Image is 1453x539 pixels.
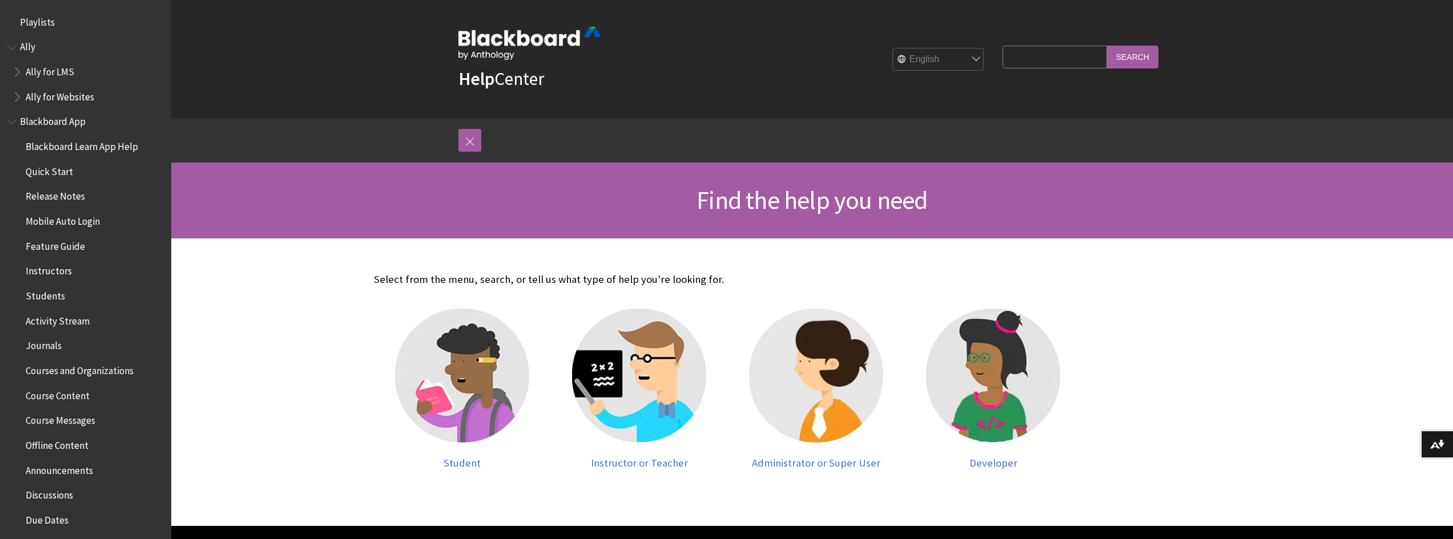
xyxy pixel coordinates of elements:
[458,67,494,90] strong: Help
[20,13,55,28] span: Playlists
[26,137,138,152] span: Blackboard Learn App Help
[385,309,540,469] a: Student Student
[572,309,706,443] img: Instructor
[752,456,880,469] span: Administrator or Super User
[26,311,90,327] span: Activity Stream
[26,361,134,376] span: Courses and Organizations
[1107,46,1158,68] input: Search
[26,411,95,427] span: Course Messages
[20,38,35,53] span: Ally
[26,485,73,501] span: Discussions
[7,13,164,32] nav: Book outline for Playlists
[739,309,893,469] a: Administrator Administrator or Super User
[26,436,88,451] span: Offline Content
[7,38,164,107] nav: Book outline for Anthology Ally Help
[374,272,1082,287] p: Select from the menu, search, or tell us what type of help you're looking for.
[26,187,85,202] span: Release Notes
[26,212,100,227] span: Mobile Auto Login
[26,510,69,526] span: Due Dates
[26,87,94,103] span: Ally for Websites
[458,27,601,60] img: Blackboard by Anthology
[26,62,74,78] span: Ally for LMS
[26,461,93,476] span: Announcements
[20,112,86,128] span: Blackboard App
[444,456,481,469] span: Student
[591,456,688,469] span: Instructor or Teacher
[562,309,717,469] a: Instructor Instructor or Teacher
[749,309,883,443] img: Administrator
[26,237,85,252] span: Feature Guide
[893,48,984,71] select: Site Language Selector
[26,262,72,277] span: Instructors
[26,337,62,352] span: Journals
[458,67,544,90] a: HelpCenter
[395,309,529,443] img: Student
[26,162,73,177] span: Quick Start
[697,184,927,216] span: Find the help you need
[26,286,65,302] span: Students
[916,309,1070,469] a: Developer
[26,386,90,402] span: Course Content
[969,456,1017,469] span: Developer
